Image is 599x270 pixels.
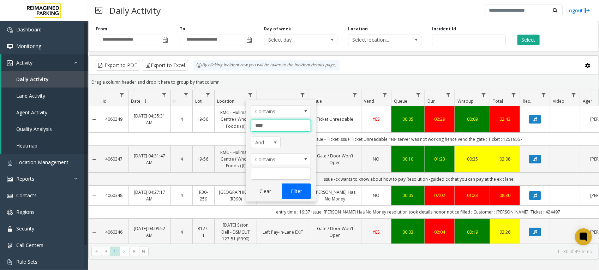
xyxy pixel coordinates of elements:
a: H Filter Menu [181,90,191,100]
span: YES [373,116,380,122]
a: Video Filter Menu [569,90,579,100]
span: Page 1 [110,247,120,256]
a: 00:05 [396,192,420,199]
a: Ticket Unreadable [313,116,357,122]
a: Gate / Door Won't Open [313,152,357,166]
img: 'icon' [7,259,13,265]
img: 'icon' [7,226,13,232]
a: Vend Filter Menu [380,90,390,100]
a: 00:10 [396,156,420,162]
a: NO [366,156,387,162]
a: 00:35 [459,156,486,162]
span: Location Filter Operators [251,153,311,165]
a: YES [366,116,387,122]
button: Export to PDF [96,60,140,71]
a: 02:04 [429,229,450,235]
div: 01:23 [429,156,450,162]
span: Lane Activity [16,92,45,99]
a: Collapse Details [89,193,100,199]
button: Export to Excel [142,60,188,71]
span: Queue [394,98,407,104]
a: Dur Filter Menu [444,90,453,100]
span: Rule Sets [16,258,37,265]
img: 'icon' [7,27,13,33]
span: And [251,137,275,148]
span: Page 2 [120,247,129,256]
a: Collapse Details [89,157,100,162]
a: Daily Activity [1,71,88,88]
a: 02:43 [495,116,516,122]
div: By clicking Incident row you will be taken to the incident details page. [193,60,340,71]
span: Activity [16,59,32,66]
span: Issue [312,98,322,104]
a: [GEOGRAPHIC_DATA] (R390) [219,189,252,202]
a: Quality Analysis [1,121,88,137]
label: Location [348,26,368,32]
span: Security [16,225,34,232]
span: Video [553,98,564,104]
span: Dur [427,98,435,104]
div: Drag a column header and drop it here to group by that column [89,76,599,88]
div: 00:03 [396,229,420,235]
a: 00:05 [396,116,420,122]
span: Daily Activity [16,76,49,83]
span: Go to the last page [139,247,149,257]
a: [PERSON_NAME] Has No Money [313,189,357,202]
span: NO [373,192,380,198]
img: 'icon' [7,210,13,215]
img: 'icon' [7,243,13,248]
span: Agent [583,98,594,104]
span: Lot [195,98,202,104]
span: Location Filter Logic [251,137,281,149]
span: Location Management [16,159,68,166]
a: 00:19 [459,229,486,235]
button: Select [517,35,540,45]
div: 02:29 [429,116,450,122]
a: 02:26 [495,229,516,235]
button: Clear [251,184,280,199]
a: Total Filter Menu [509,90,519,100]
img: 'icon' [7,44,13,49]
span: Id [103,98,107,104]
a: 4 [175,116,188,122]
label: From [96,26,107,32]
a: YES [366,229,387,235]
a: 4 [175,229,188,235]
span: NO [373,156,380,162]
a: Date Filter Menu [160,90,169,100]
span: Location Filter Operators [251,105,311,117]
span: Reports [16,175,34,182]
a: 4060348 [104,192,124,199]
a: 00:09 [459,116,486,122]
a: Logout [566,7,590,14]
span: Toggle popup [161,35,169,45]
a: [DATE] 04:27:17 AM [133,189,166,202]
a: R127-1 [197,225,210,239]
div: Data table [89,90,599,243]
a: I9-56 [197,116,210,122]
img: 'icon' [7,60,13,66]
span: Regions [16,209,35,215]
span: Monitoring [16,43,41,49]
span: Sortable [143,98,149,104]
a: 4060349 [104,116,124,122]
div: 02:08 [495,156,516,162]
a: 4060346 [104,229,124,235]
span: H [173,98,176,104]
img: 'icon' [7,160,13,166]
span: Go to the last page [141,248,146,254]
span: Call Centers [16,242,43,248]
span: Dashboard [16,26,42,33]
a: 01:23 [459,192,486,199]
a: 07:02 [429,192,450,199]
a: RMC - Hullmark Centre ( Whole Foods ) (I) [219,109,252,130]
a: [DATE] 04:31:47 AM [133,152,166,166]
a: [DATE] 04:35:31 AM [133,113,166,126]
